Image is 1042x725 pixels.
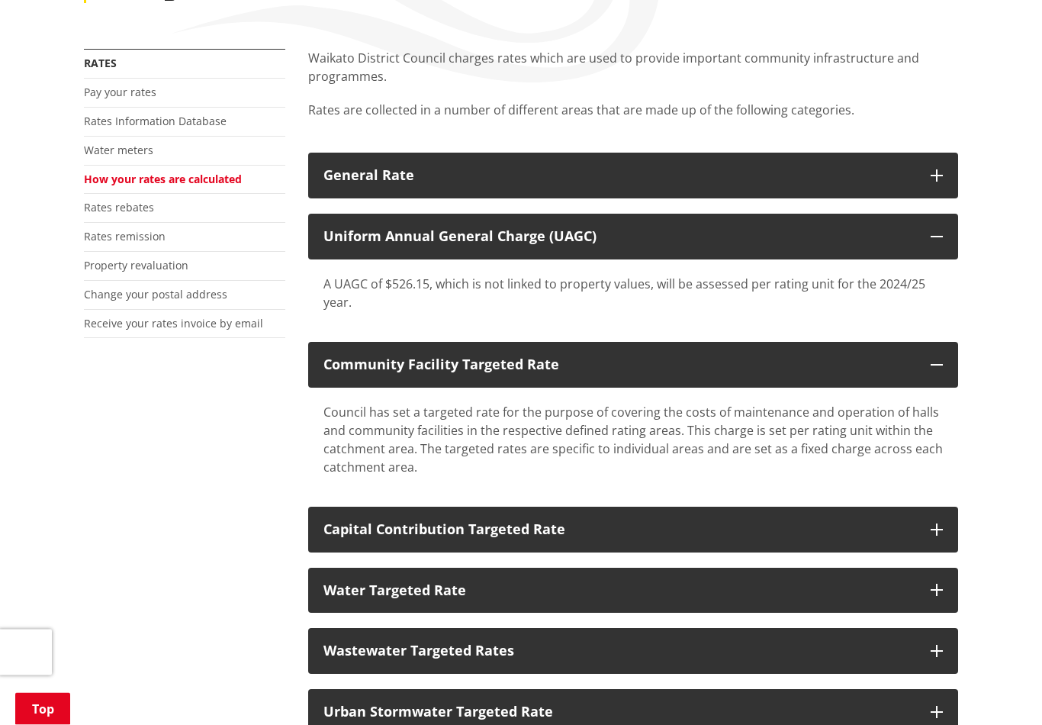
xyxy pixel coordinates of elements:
[84,85,156,100] a: Pay your rates
[84,201,154,215] a: Rates rebates
[84,114,227,129] a: Rates Information Database
[308,343,958,388] button: Community Facility Targeted Rate
[84,259,188,273] a: Property revaluation
[84,288,227,302] a: Change your postal address
[323,230,915,245] div: Uniform Annual General Charge (UAGC)
[323,523,915,538] div: Capital Contribution Targeted Rate
[323,404,943,477] div: Council has set a targeted rate for the purpose of covering the costs of maintenance and operatio...
[323,169,915,184] div: General Rate
[308,214,958,260] button: Uniform Annual General Charge (UAGC)
[323,358,915,373] div: Community Facility Targeted Rate
[308,569,958,614] button: Water Targeted Rate
[323,584,915,599] div: Water Targeted Rate
[308,101,958,138] p: Rates are collected in a number of different areas that are made up of the following categories.
[84,172,242,187] a: How your rates are calculated
[323,644,915,659] div: Wastewater Targeted Rates
[308,629,958,675] button: Wastewater Targeted Rates
[308,153,958,199] button: General Rate
[84,317,263,331] a: Receive your rates invoice by email
[308,50,958,86] p: Waikato District Council charges rates which are used to provide important community infrastructu...
[323,275,943,312] div: A UAGC of $526.15, which is not linked to property values, will be assessed per rating unit for t...
[308,507,958,553] button: Capital Contribution Targeted Rate
[323,705,915,720] div: Urban Stormwater Targeted Rate
[84,56,117,71] a: Rates
[972,661,1027,716] iframe: Messenger Launcher
[84,143,153,158] a: Water meters
[15,693,70,725] a: Top
[84,230,166,244] a: Rates remission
